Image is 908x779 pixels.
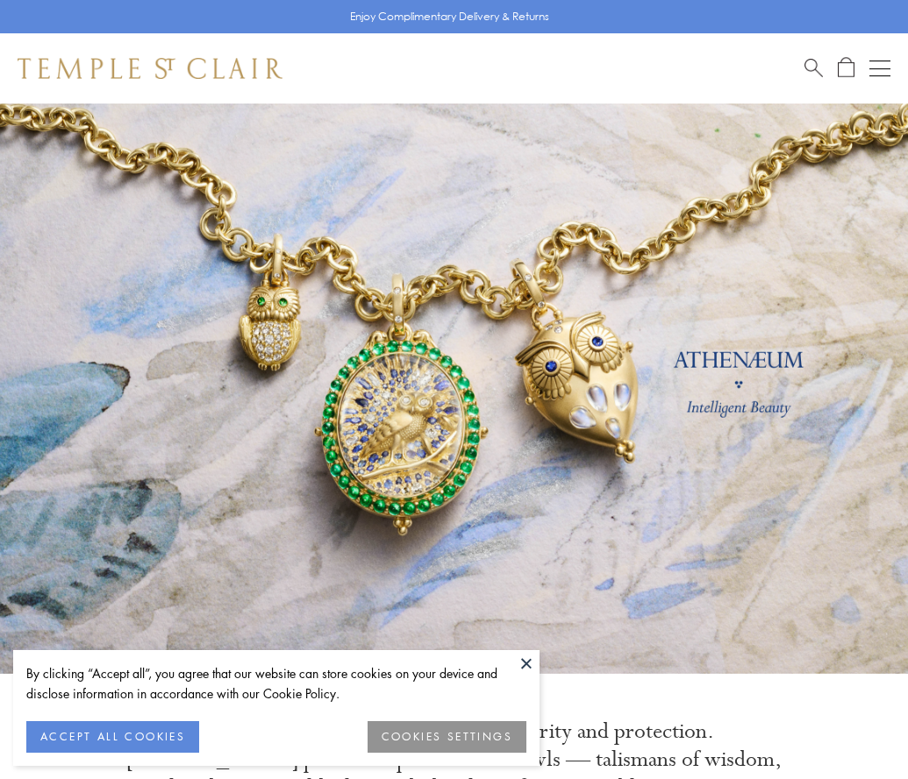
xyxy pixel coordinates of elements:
[26,721,199,753] button: ACCEPT ALL COOKIES
[350,8,549,25] p: Enjoy Complimentary Delivery & Returns
[368,721,526,753] button: COOKIES SETTINGS
[804,57,823,79] a: Search
[838,57,854,79] a: Open Shopping Bag
[869,58,890,79] button: Open navigation
[26,663,526,704] div: By clicking “Accept all”, you agree that our website can store cookies on your device and disclos...
[18,58,282,79] img: Temple St. Clair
